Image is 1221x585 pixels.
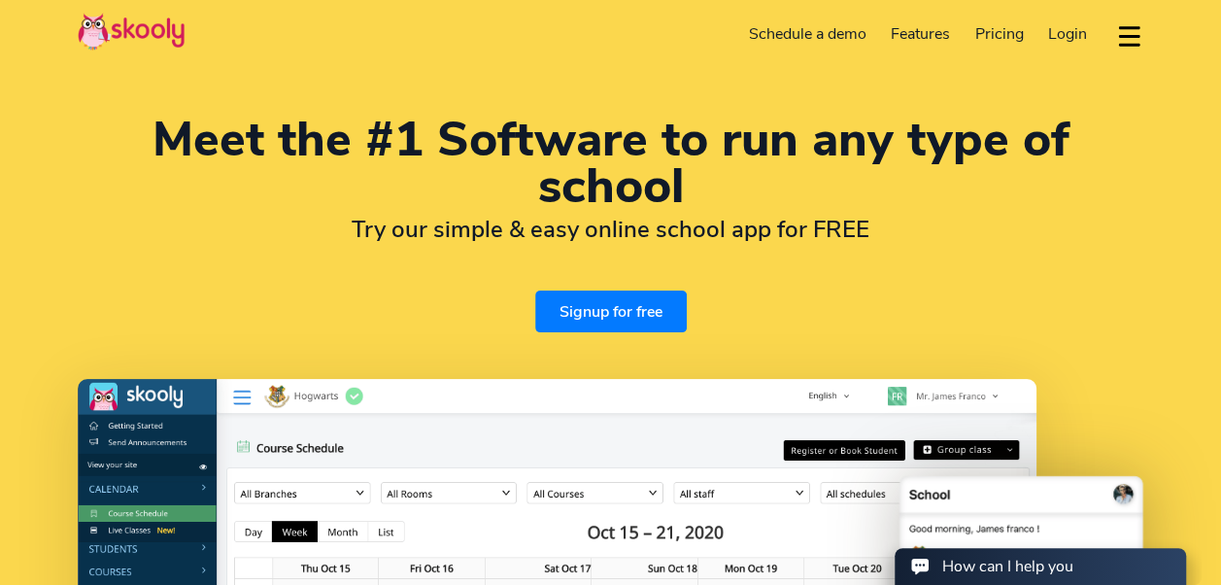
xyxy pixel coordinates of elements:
img: Skooly [78,13,185,51]
h2: Try our simple & easy online school app for FREE [78,215,1143,244]
a: Pricing [963,18,1036,50]
button: dropdown menu [1115,14,1143,58]
span: Pricing [975,23,1024,45]
h1: Meet the #1 Software to run any type of school [78,117,1143,210]
span: Login [1048,23,1087,45]
a: Signup for free [535,291,687,332]
a: Login [1035,18,1100,50]
a: Features [878,18,963,50]
a: Schedule a demo [736,18,879,50]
